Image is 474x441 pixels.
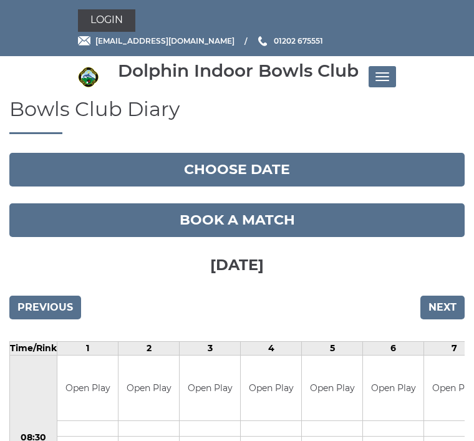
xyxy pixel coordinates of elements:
[78,35,235,47] a: Email [EMAIL_ADDRESS][DOMAIN_NAME]
[9,296,81,319] input: Previous
[119,356,179,421] td: Open Play
[363,341,424,355] td: 6
[9,203,465,237] a: Book a match
[119,341,180,355] td: 2
[258,36,267,46] img: Phone us
[241,356,301,421] td: Open Play
[180,356,240,421] td: Open Play
[302,356,362,421] td: Open Play
[78,9,135,32] a: Login
[95,36,235,46] span: [EMAIL_ADDRESS][DOMAIN_NAME]
[57,341,119,355] td: 1
[274,36,323,46] span: 01202 675551
[256,35,323,47] a: Phone us 01202 675551
[9,237,465,289] h3: [DATE]
[241,341,302,355] td: 4
[78,67,99,87] img: Dolphin Indoor Bowls Club
[180,341,241,355] td: 3
[10,341,57,355] td: Time/Rink
[9,153,465,187] button: Choose date
[363,356,423,421] td: Open Play
[118,61,359,80] div: Dolphin Indoor Bowls Club
[369,66,396,87] button: Toggle navigation
[420,296,465,319] input: Next
[302,341,363,355] td: 5
[9,98,465,134] h1: Bowls Club Diary
[78,36,90,46] img: Email
[57,356,118,421] td: Open Play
